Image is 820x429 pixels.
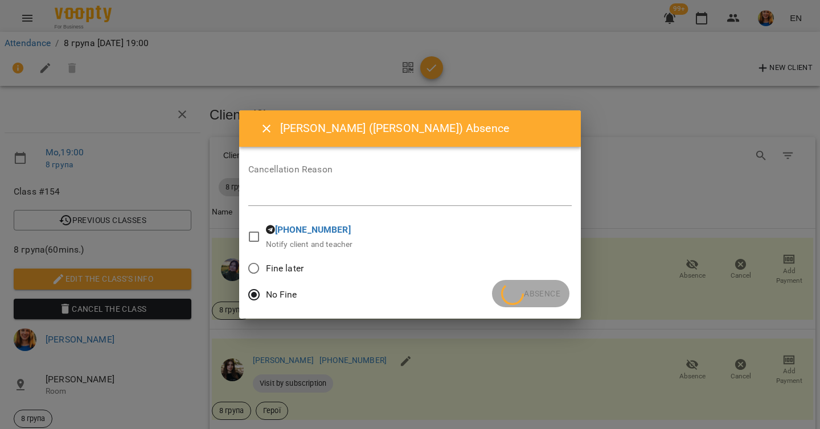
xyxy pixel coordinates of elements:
label: Cancellation Reason [248,165,572,174]
p: Notify client and teacher [266,239,353,250]
a: [PHONE_NUMBER] [275,224,351,235]
button: Close [253,115,280,142]
span: Fine later [266,262,304,275]
h6: [PERSON_NAME] ([PERSON_NAME]) Absence [280,119,567,137]
span: No Fine [266,288,297,302]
